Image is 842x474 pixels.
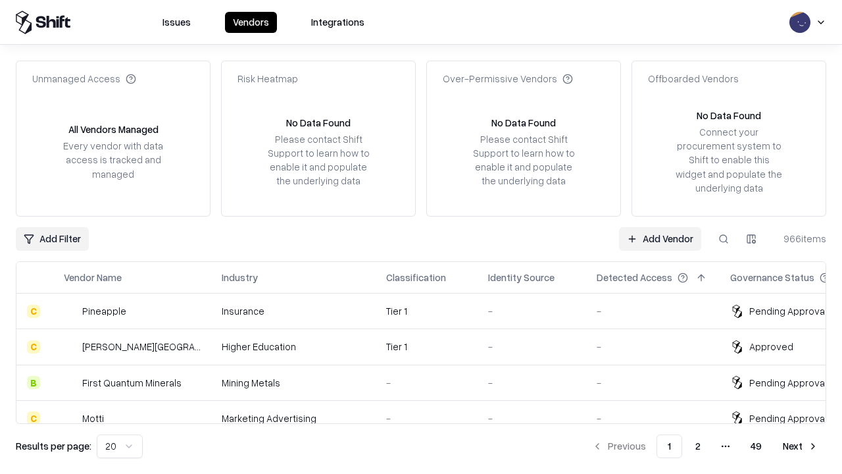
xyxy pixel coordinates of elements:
[584,434,826,458] nav: pagination
[16,439,91,453] p: Results per page:
[597,376,709,390] div: -
[303,12,372,33] button: Integrations
[82,411,104,425] div: Motti
[27,340,40,354] div: C
[82,340,201,354] div: [PERSON_NAME][GEOGRAPHIC_DATA]
[225,12,277,33] button: Vendors
[64,376,77,389] img: First Quantum Minerals
[286,116,351,130] div: No Data Found
[740,434,772,458] button: 49
[749,304,827,318] div: Pending Approval
[730,271,814,284] div: Governance Status
[674,125,783,195] div: Connect your procurement system to Shift to enable this widget and populate the underlying data
[749,340,793,354] div: Approved
[749,411,827,425] div: Pending Approval
[597,411,709,425] div: -
[222,376,365,390] div: Mining Metals
[64,271,122,284] div: Vendor Name
[648,72,739,86] div: Offboarded Vendors
[469,132,578,188] div: Please contact Shift Support to learn how to enable it and populate the underlying data
[222,271,258,284] div: Industry
[82,304,126,318] div: Pineapple
[222,411,365,425] div: Marketing Advertising
[491,116,556,130] div: No Data Found
[222,340,365,354] div: Higher Education
[488,304,576,318] div: -
[27,376,40,389] div: B
[68,122,159,136] div: All Vendors Managed
[386,271,446,284] div: Classification
[697,109,761,122] div: No Data Found
[64,305,77,318] img: Pineapple
[488,271,555,284] div: Identity Source
[749,376,827,390] div: Pending Approval
[656,434,682,458] button: 1
[264,132,373,188] div: Please contact Shift Support to learn how to enable it and populate the underlying data
[64,340,77,354] img: Reichman University
[386,340,467,354] div: Tier 1
[82,376,182,390] div: First Quantum Minerals
[386,376,467,390] div: -
[597,304,709,318] div: -
[64,411,77,425] img: Motti
[597,271,672,284] div: Detected Access
[775,434,826,458] button: Next
[237,72,298,86] div: Risk Heatmap
[59,139,168,180] div: Every vendor with data access is tracked and managed
[597,340,709,354] div: -
[27,305,40,318] div: C
[155,12,199,33] button: Issues
[685,434,711,458] button: 2
[488,411,576,425] div: -
[488,376,576,390] div: -
[32,72,136,86] div: Unmanaged Access
[774,232,826,246] div: 966 items
[16,227,89,251] button: Add Filter
[386,411,467,425] div: -
[619,227,701,251] a: Add Vendor
[443,72,573,86] div: Over-Permissive Vendors
[27,411,40,425] div: C
[222,304,365,318] div: Insurance
[488,340,576,354] div: -
[386,304,467,318] div: Tier 1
